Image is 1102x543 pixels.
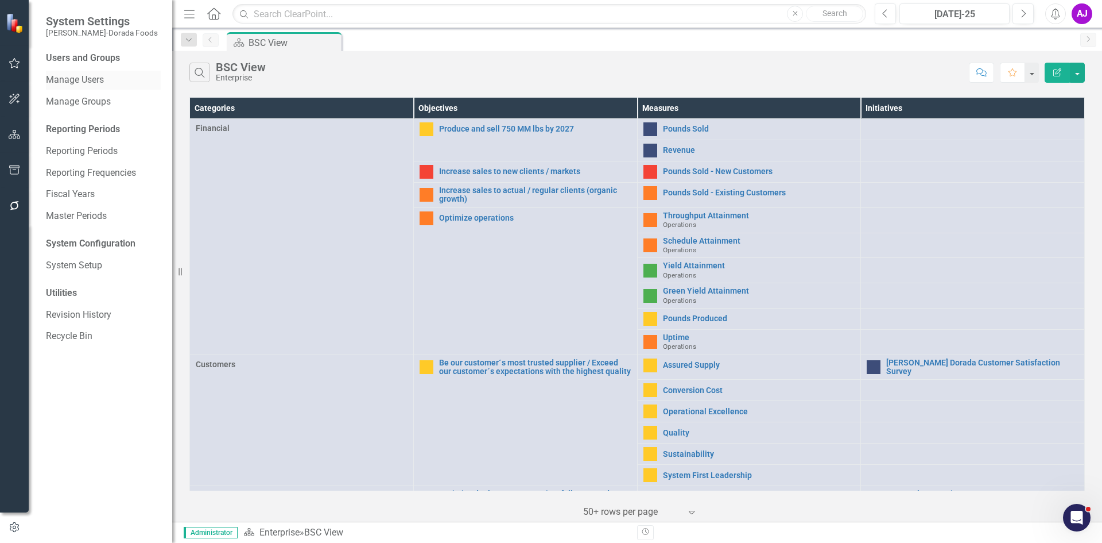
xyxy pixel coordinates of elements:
[46,95,161,109] a: Manage Groups
[637,465,861,486] td: Double-Click to Edit Right Click for Context Menu
[637,329,861,355] td: Double-Click to Edit Right Click for Context Menu
[643,289,657,303] img: Above Target
[903,7,1006,21] div: [DATE]-25
[637,422,861,444] td: Double-Click to Edit Right Click for Context Menu
[663,188,855,197] a: Pounds Sold - Existing Customers
[663,261,855,270] a: Yield Attainment
[413,161,637,183] td: Double-Click to Edit Right Click for Context Menu
[643,426,657,440] img: Caution
[822,9,847,18] span: Search
[46,259,161,272] a: System Setup
[663,314,855,323] a: Pounds Produced
[46,237,161,251] div: System Configuration
[6,13,26,33] img: ClearPoint Strategy
[643,144,657,157] img: No Information
[196,122,408,134] span: Financial
[190,355,414,486] td: Double-Click to Edit
[643,213,657,227] img: Warning
[439,125,631,133] a: Produce and sell 750 MM lbs by 2027
[439,214,631,222] a: Optimize operations
[861,355,1085,380] td: Double-Click to Edit Right Click for Context Menu
[663,333,855,342] a: Uptime
[637,140,861,161] td: Double-Click to Edit Right Click for Context Menu
[637,401,861,422] td: Double-Click to Edit Right Click for Context Menu
[46,309,161,322] a: Revision History
[420,360,433,374] img: Caution
[46,287,161,300] div: Utilities
[304,527,343,538] div: BSC View
[643,165,657,179] img: Below Plan
[413,486,637,520] td: Double-Click to Edit Right Click for Context Menu
[663,471,855,480] a: System First Leadership
[46,123,161,136] div: Reporting Periods
[420,165,433,179] img: Below Plan
[643,238,657,252] img: Warning
[643,359,657,372] img: Caution
[637,258,861,283] td: Double-Click to Edit Right Click for Context Menu
[886,490,1078,498] a: SPC Implementation
[806,6,863,22] button: Search
[663,296,696,305] span: Operations
[663,429,855,437] a: Quality
[886,359,1078,376] a: [PERSON_NAME] Dorada Customer Satisfaction Survey
[46,188,161,201] a: Fiscal Years
[1072,3,1092,24] button: AJ
[663,386,855,395] a: Conversion Cost
[46,52,161,65] div: Users and Groups
[413,183,637,208] td: Double-Click to Edit Right Click for Context Menu
[46,210,161,223] a: Master Periods
[643,383,657,397] img: Caution
[439,186,631,204] a: Increase sales to actual / regular clients (organic growth)
[643,447,657,461] img: Caution
[46,330,161,343] a: Recycle Bin
[439,359,631,376] a: Be our customer´s most trusted supplier / Exceed our customer´s expectations with the highest qua...
[663,237,855,245] a: Schedule Attainment
[184,527,238,538] span: Administrator
[663,246,696,254] span: Operations
[249,36,339,50] div: BSC View
[867,360,880,374] img: No Information
[232,4,866,24] input: Search ClearPoint...
[663,342,696,351] span: Operations
[413,207,637,355] td: Double-Click to Edit Right Click for Context Menu
[420,211,433,225] img: Warning
[663,211,855,220] a: Throughput Attainment
[196,490,408,501] span: Processes
[190,119,414,355] td: Double-Click to Edit
[46,74,161,87] a: Manage Users
[46,167,161,180] a: Reporting Frequencies
[637,444,861,465] td: Double-Click to Edit Right Click for Context Menu
[663,450,855,459] a: Sustainability
[637,355,861,380] td: Double-Click to Edit Right Click for Context Menu
[439,167,631,176] a: Increase sales to new clients / markets
[663,167,855,176] a: Pounds Sold - New Customers
[643,186,657,200] img: Warning
[420,122,433,136] img: Caution
[643,335,657,349] img: Warning
[637,308,861,329] td: Double-Click to Edit Right Click for Context Menu
[46,14,158,28] span: System Settings
[643,468,657,482] img: Caution
[259,527,300,538] a: Enterprise
[643,312,657,326] img: Caution
[663,221,696,229] span: Operations
[637,233,861,258] td: Double-Click to Edit Right Click for Context Menu
[637,380,861,401] td: Double-Click to Edit Right Click for Context Menu
[663,125,855,133] a: Pounds Sold
[420,188,433,202] img: Warning
[637,183,861,208] td: Double-Click to Edit Right Click for Context Menu
[663,146,855,155] a: Revenue
[439,490,631,516] a: Optimize deployment, execution, follow up and continuous improvement across all areas and functions
[663,287,855,295] a: Green Yield Attainment
[643,122,657,136] img: No Information
[637,207,861,233] td: Double-Click to Edit Right Click for Context Menu
[637,161,861,183] td: Double-Click to Edit Right Click for Context Menu
[643,264,657,278] img: Above Target
[46,28,158,37] small: [PERSON_NAME]-Dorada Foods
[663,271,696,279] span: Operations
[243,526,628,540] div: »
[643,405,657,418] img: Caution
[637,119,861,140] td: Double-Click to Edit Right Click for Context Menu
[216,61,266,74] div: BSC View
